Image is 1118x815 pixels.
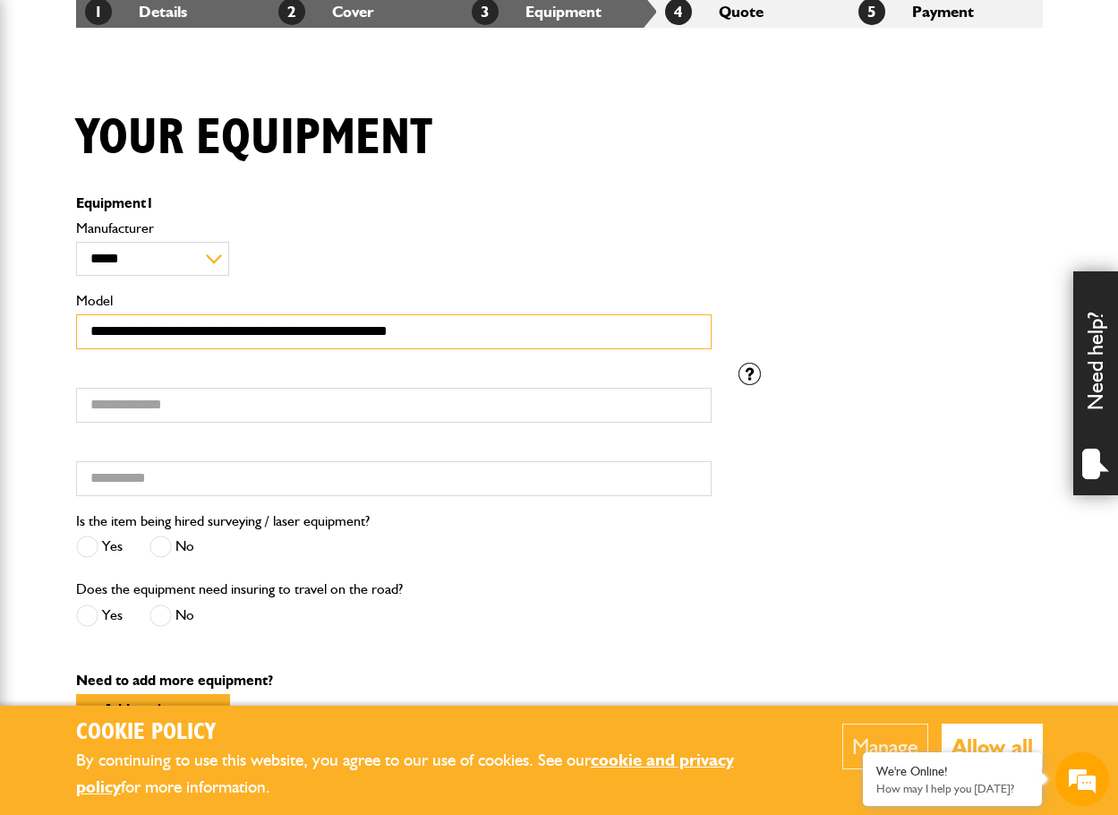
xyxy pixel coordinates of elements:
[149,536,194,558] label: No
[1073,271,1118,495] div: Need help?
[23,271,327,311] input: Enter your phone number
[23,219,327,258] input: Enter your email address
[76,294,712,308] label: Model
[942,724,1043,769] button: Allow all
[76,719,788,747] h2: Cookie Policy
[76,750,734,798] a: cookie and privacy policy
[30,99,75,124] img: d_20077148190_company_1631870298795_20077148190
[149,605,194,627] label: No
[146,194,154,211] span: 1
[76,605,123,627] label: Yes
[76,514,370,528] label: Is the item being hired surveying / laser equipment?
[876,764,1028,779] div: We're Online!
[76,673,1043,688] p: Need to add more equipment?
[85,2,187,21] a: 1Details
[876,782,1028,795] p: How may I help you today?
[76,582,403,596] label: Does the equipment need insuring to travel on the road?
[93,100,301,124] div: Chat with us now
[76,221,712,236] label: Manufacturer
[76,108,432,168] h1: Your equipment
[294,9,337,52] div: Minimize live chat window
[842,724,928,769] button: Manage
[76,536,123,558] label: Yes
[76,747,788,802] p: By continuing to use this website, you agree to our use of cookies. See our for more information.
[76,196,712,210] p: Equipment
[76,694,230,724] button: Add equipment
[243,552,325,576] em: Start Chat
[278,2,374,21] a: 2Cover
[23,324,327,536] textarea: Type your message and hit 'Enter'
[23,166,327,205] input: Enter your last name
